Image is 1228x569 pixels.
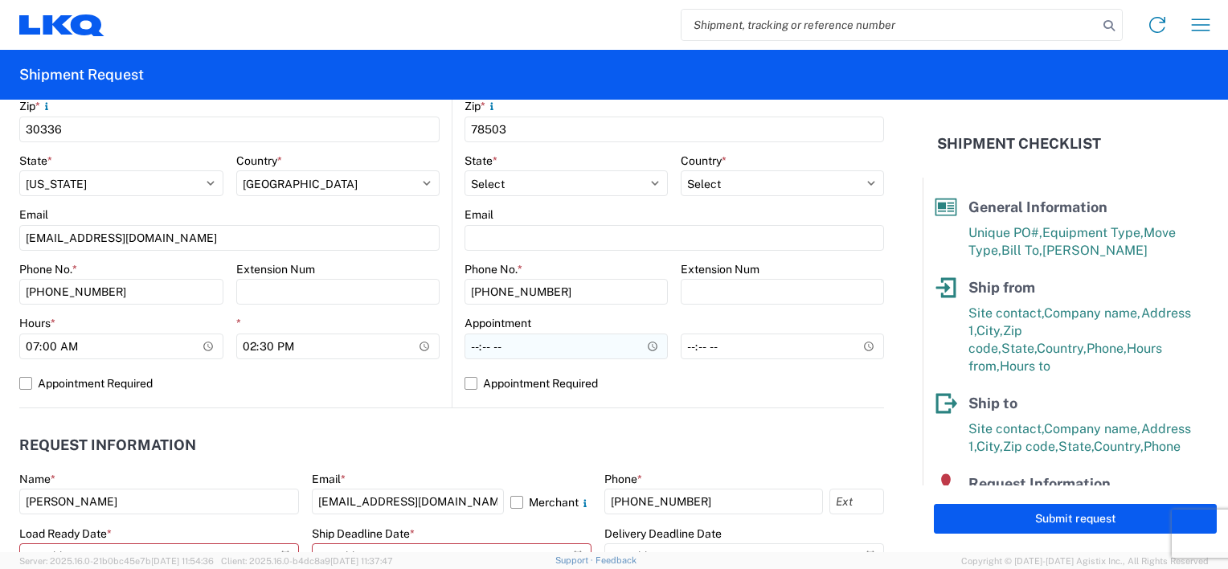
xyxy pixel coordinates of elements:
span: [DATE] 11:37:47 [330,556,393,566]
label: Phone No. [465,262,522,276]
span: City, [976,439,1003,454]
span: Company name, [1044,305,1141,321]
label: Email [465,207,493,222]
span: Request Information [968,475,1111,492]
span: State, [1058,439,1094,454]
span: Company name, [1044,421,1141,436]
label: Phone [604,472,642,486]
span: Country, [1094,439,1144,454]
label: Appointment Required [465,370,884,396]
label: Zip [465,99,498,113]
span: General Information [968,199,1107,215]
span: Bill To, [1001,243,1042,258]
label: Ship Deadline Date [312,526,415,541]
span: Zip code, [1003,439,1058,454]
span: [DATE] 11:54:36 [151,556,214,566]
button: Submit request [934,504,1217,534]
span: Site contact, [968,305,1044,321]
span: Ship to [968,395,1017,411]
label: Country [236,154,282,168]
span: Equipment Type, [1042,225,1144,240]
h2: Request Information [19,437,196,453]
label: Name [19,472,55,486]
a: Support [555,555,596,565]
label: State [465,154,497,168]
label: Delivery Deadline Date [604,526,722,541]
span: Site contact, [968,421,1044,436]
span: Country, [1037,341,1087,356]
label: Phone No. [19,262,77,276]
label: Country [681,154,727,168]
label: Zip [19,99,53,113]
span: Phone [1144,439,1181,454]
h2: Shipment Request [19,65,144,84]
span: Server: 2025.16.0-21b0bc45e7b [19,556,214,566]
span: Unique PO#, [968,225,1042,240]
span: [PERSON_NAME] [1042,243,1148,258]
label: Appointment [465,316,531,330]
label: Email [312,472,346,486]
span: Copyright © [DATE]-[DATE] Agistix Inc., All Rights Reserved [961,554,1209,568]
a: Feedback [596,555,637,565]
label: Extension Num [236,262,315,276]
label: Hours [19,316,55,330]
h2: Shipment Checklist [937,134,1101,154]
label: State [19,154,52,168]
span: Hours to [1000,358,1050,374]
label: Extension Num [681,262,759,276]
span: Phone, [1087,341,1127,356]
label: Load Ready Date [19,526,112,541]
label: Email [19,207,48,222]
input: Ext [829,489,884,514]
label: Appointment Required [19,370,440,396]
label: Merchant [510,489,591,514]
input: Shipment, tracking or reference number [682,10,1098,40]
span: City, [976,323,1003,338]
span: Client: 2025.16.0-b4dc8a9 [221,556,393,566]
span: Ship from [968,279,1035,296]
span: State, [1001,341,1037,356]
